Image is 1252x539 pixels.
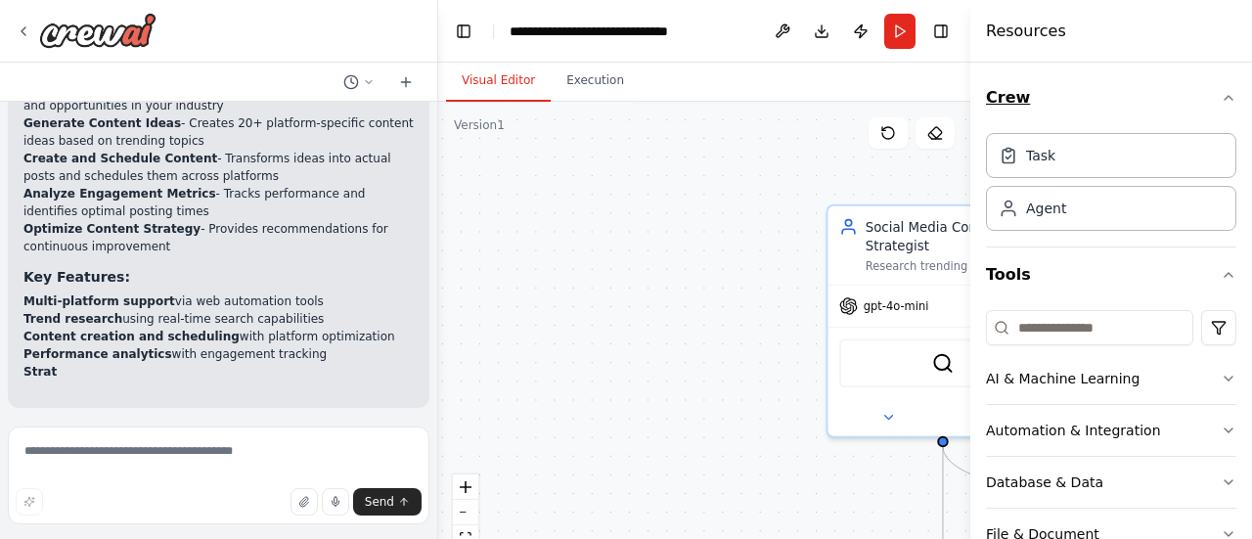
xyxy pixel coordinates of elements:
strong: Key Features: [23,269,130,285]
button: Click to speak your automation idea [322,488,349,516]
button: Upload files [291,488,318,516]
button: Hide right sidebar [927,18,955,45]
button: Visual Editor [446,61,551,102]
div: Task [1026,146,1055,165]
div: Social Media Content StrategistResearch trending topics in {industry} and generate engaging conte... [827,204,1060,438]
img: Logo [39,13,156,48]
button: zoom in [453,474,478,500]
strong: Multi-platform support [23,294,175,308]
li: with engagement tracking [23,345,414,363]
div: Automation & Integration [986,421,1161,440]
strong: Content creation and scheduling [23,330,240,343]
button: AI & Machine Learning [986,353,1236,404]
strong: Strat [23,365,57,379]
div: AI & Machine Learning [986,369,1140,388]
button: Crew [986,70,1236,125]
button: Start a new chat [390,70,422,94]
li: - Provides recommendations for continuous improvement [23,220,414,255]
strong: Optimize Content Strategy [23,222,201,236]
div: Social Media Content Strategist [866,217,1047,254]
div: Database & Data [986,472,1103,492]
div: Version 1 [454,117,505,133]
h4: Resources [986,20,1066,43]
button: Tools [986,247,1236,302]
button: Improve this prompt [16,488,43,516]
div: Research trending topics in {industry} and generate engaging content ideas for social media platf... [866,258,1047,273]
button: Switch to previous chat [335,70,382,94]
li: - Creates 20+ platform-specific content ideas based on trending topics [23,114,414,150]
button: Hide left sidebar [450,18,477,45]
strong: Trend research [23,312,122,326]
li: via web automation tools [23,292,414,310]
strong: Create and Schedule Content [23,152,217,165]
button: Execution [551,61,640,102]
li: - Transforms ideas into actual posts and schedules them across platforms [23,150,414,185]
button: Automation & Integration [986,405,1236,456]
nav: breadcrumb [510,22,727,41]
button: Database & Data [986,457,1236,508]
div: Agent [1026,199,1066,218]
li: using real-time search capabilities [23,310,414,328]
img: SerperDevTool [932,352,955,375]
button: zoom out [453,500,478,525]
strong: Analyze Engagement Metrics [23,187,216,201]
button: Send [353,488,422,516]
li: - Tracks performance and identifies optimal posting times [23,185,414,220]
span: gpt-4o-mini [864,298,929,313]
strong: Generate Content Ideas [23,116,181,130]
button: Open in side panel [945,406,1051,428]
span: Send [365,494,394,510]
li: with platform optimization [23,328,414,345]
strong: Performance analytics [23,347,172,361]
div: Crew [986,125,1236,247]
